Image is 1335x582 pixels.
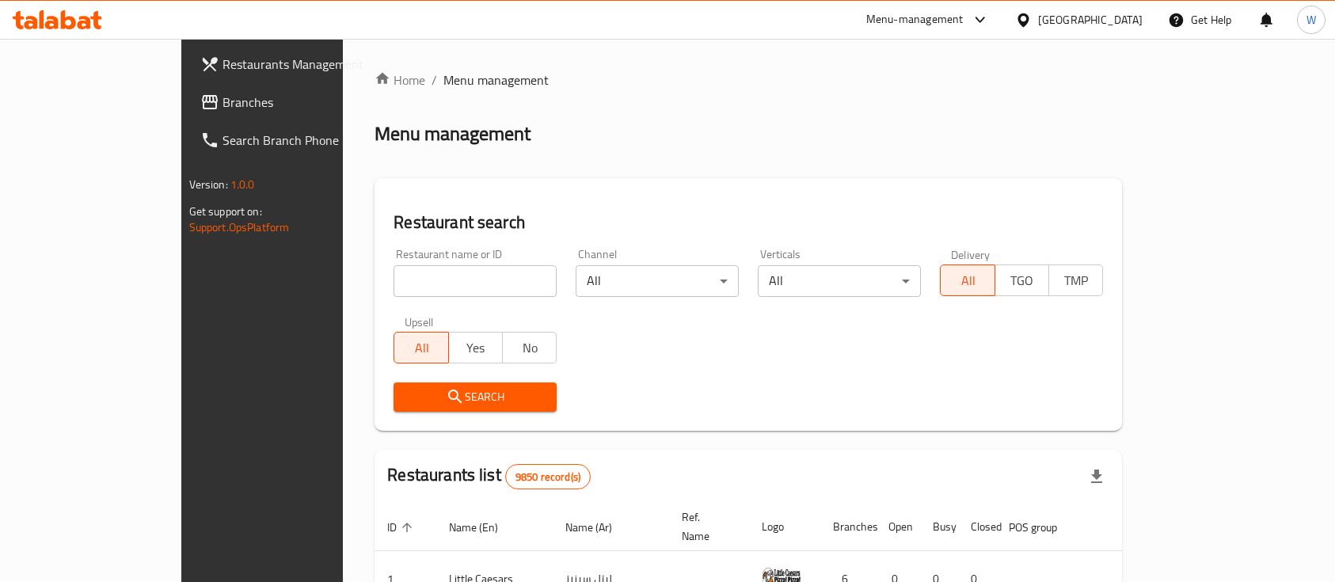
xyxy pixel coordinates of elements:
li: / [432,70,437,89]
span: Ref. Name [682,508,730,546]
h2: Menu management [375,121,531,146]
span: W [1306,11,1316,29]
th: Open [876,503,920,551]
span: Branches [222,93,392,112]
a: Branches [188,83,405,121]
h2: Restaurant search [394,211,1103,234]
button: All [394,332,448,363]
span: Name (Ar) [565,518,633,537]
span: All [401,337,442,359]
button: TMP [1048,264,1103,296]
span: TMP [1055,269,1097,292]
span: POS group [1009,518,1078,537]
input: Search for restaurant name or ID.. [394,265,557,297]
div: Total records count [505,464,591,489]
button: All [940,264,995,296]
label: Delivery [951,249,991,260]
div: Menu-management [866,10,964,29]
button: No [502,332,557,363]
label: Upsell [405,316,434,327]
div: All [576,265,739,297]
button: Yes [448,332,503,363]
a: Restaurants Management [188,45,405,83]
th: Busy [920,503,958,551]
th: Branches [820,503,876,551]
nav: breadcrumb [375,70,1122,89]
span: 9850 record(s) [506,470,590,485]
button: Search [394,382,557,412]
div: [GEOGRAPHIC_DATA] [1038,11,1143,29]
span: All [947,269,988,292]
span: Restaurants Management [222,55,392,74]
span: Yes [455,337,496,359]
span: 1.0.0 [230,174,255,195]
span: Get support on: [189,201,262,222]
span: Search Branch Phone [222,131,392,150]
span: Menu management [443,70,549,89]
div: All [758,265,921,297]
div: Export file [1078,458,1116,496]
th: Closed [958,503,996,551]
span: Version: [189,174,228,195]
span: Search [406,387,544,407]
a: Support.OpsPlatform [189,217,290,238]
button: TGO [995,264,1049,296]
th: Logo [749,503,820,551]
span: No [509,337,550,359]
h2: Restaurants list [387,463,591,489]
span: ID [387,518,417,537]
a: Search Branch Phone [188,121,405,159]
span: Name (En) [449,518,519,537]
span: TGO [1002,269,1043,292]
